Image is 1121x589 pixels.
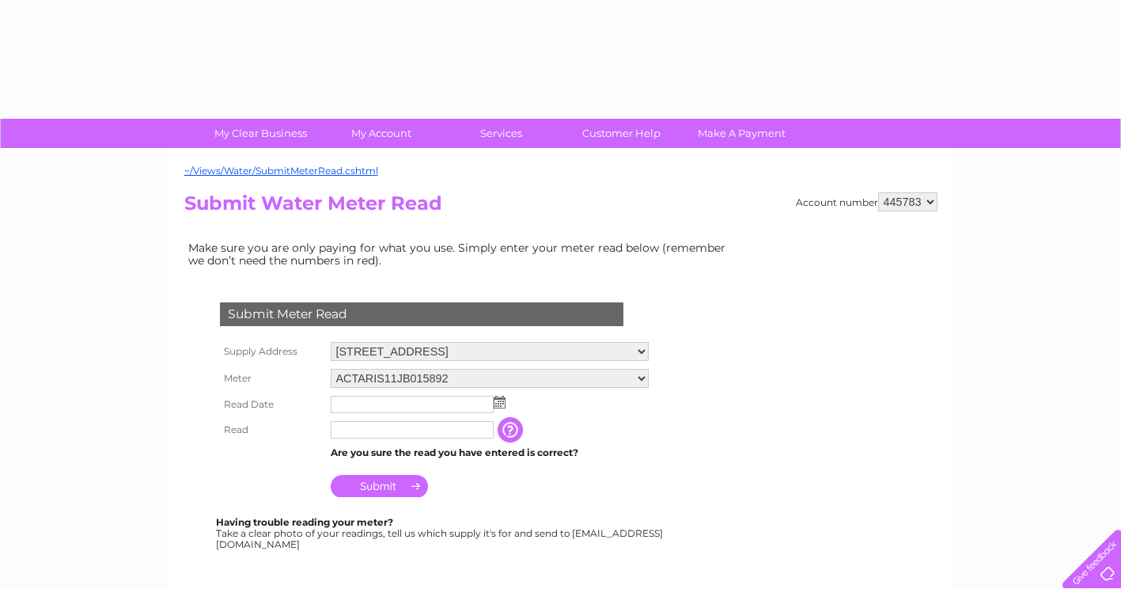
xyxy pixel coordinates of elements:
[331,475,428,497] input: Submit
[796,192,937,211] div: Account number
[184,237,738,271] td: Make sure you are only paying for what you use. Simply enter your meter read below (remember we d...
[216,338,327,365] th: Supply Address
[195,119,326,148] a: My Clear Business
[216,392,327,417] th: Read Date
[216,365,327,392] th: Meter
[494,396,506,408] img: ...
[556,119,687,148] a: Customer Help
[327,443,653,463] td: Are you sure the read you have entered is correct?
[316,119,446,148] a: My Account
[436,119,566,148] a: Services
[216,417,327,443] th: Read
[216,516,393,528] b: Having trouble reading your meter?
[220,302,623,326] div: Submit Meter Read
[184,165,378,177] a: ~/Views/Water/SubmitMeterRead.cshtml
[498,417,526,443] input: Information
[184,192,937,222] h2: Submit Water Meter Read
[216,517,665,549] div: Take a clear photo of your readings, tell us which supply it's for and send to [EMAIL_ADDRESS][DO...
[676,119,807,148] a: Make A Payment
